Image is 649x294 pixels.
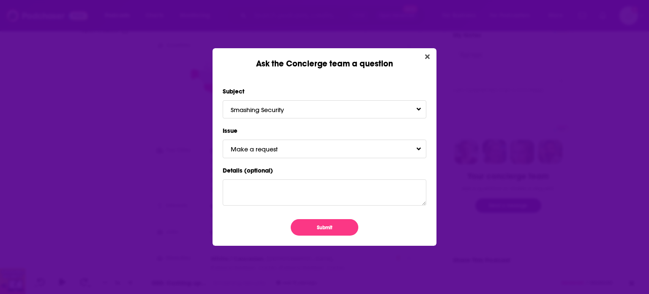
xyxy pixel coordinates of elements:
button: Close [422,52,433,62]
label: Subject [223,86,426,97]
button: Smashing SecurityToggle Pronoun Dropdown [223,100,426,118]
span: Make a request [231,145,295,153]
button: Make a requestToggle Pronoun Dropdown [223,140,426,158]
button: Submit [291,219,358,236]
label: Issue [223,125,426,136]
span: Smashing Security [231,106,301,114]
div: Ask the Concierge team a question [213,48,436,69]
label: Details (optional) [223,165,426,176]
